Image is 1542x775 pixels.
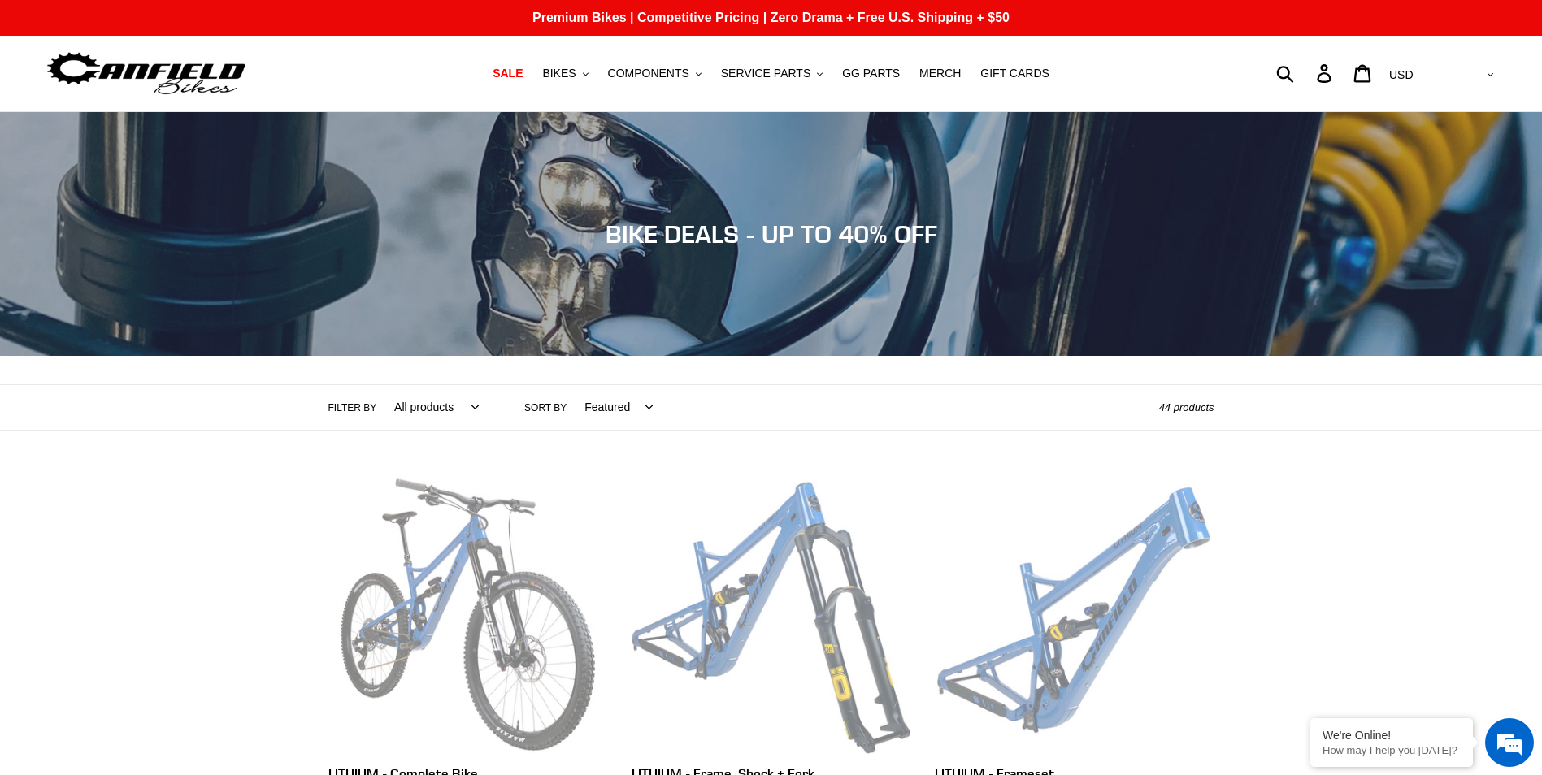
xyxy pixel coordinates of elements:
span: BIKES [542,67,576,80]
span: GIFT CARDS [980,67,1049,80]
span: SERVICE PARTS [721,67,810,80]
a: MERCH [911,63,969,84]
label: Sort by [524,400,567,415]
span: MERCH [919,67,961,80]
button: BIKES [534,63,596,84]
label: Filter by [328,400,377,415]
a: GG PARTS [834,63,908,84]
button: SERVICE PARTS [713,63,831,84]
span: BIKE DEALS - UP TO 40% OFF [606,219,937,249]
a: GIFT CARDS [972,63,1058,84]
span: 44 products [1159,401,1214,413]
span: COMPONENTS [608,67,689,80]
span: GG PARTS [842,67,900,80]
a: SALE [484,63,531,84]
button: COMPONENTS [600,63,710,84]
img: Canfield Bikes [45,48,248,99]
span: SALE [493,67,523,80]
div: We're Online! [1323,729,1461,742]
input: Search [1285,55,1327,91]
p: How may I help you today? [1323,744,1461,756]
